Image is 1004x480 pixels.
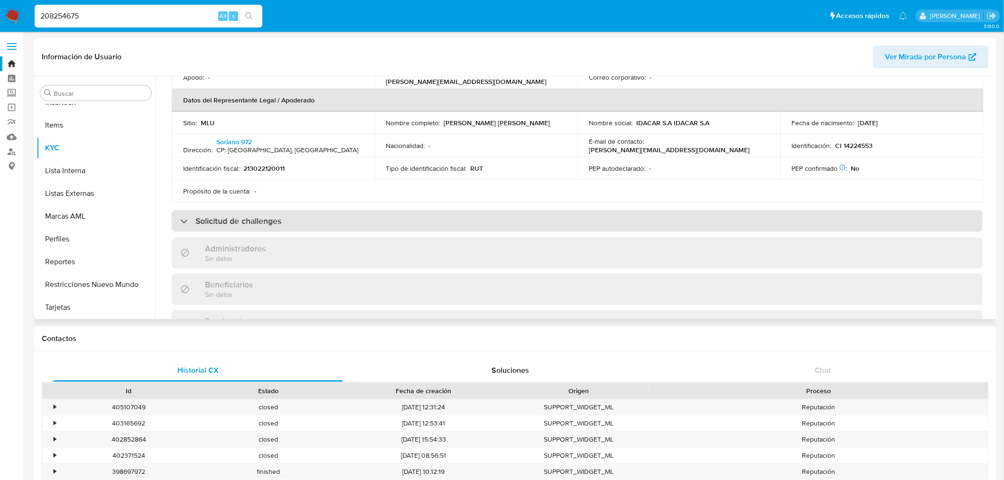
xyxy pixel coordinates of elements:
div: • [54,467,56,476]
button: Buscar [44,89,52,97]
div: Reputación [649,464,988,480]
p: - [429,141,431,150]
div: Reputación [649,448,988,463]
span: Chat [815,365,831,376]
p: - [650,73,651,82]
p: IDACAR S.A IDACAR S.A [636,119,709,127]
button: Listas Externas [37,182,155,205]
h3: Beneficiarios [205,279,253,290]
div: • [54,403,56,412]
p: Nacionalidad : [386,141,425,150]
div: 405107049 [59,399,198,415]
span: Ver Mirada por Persona [885,46,967,68]
p: [PERSON_NAME] [PERSON_NAME] [444,119,550,127]
div: [DATE] 10:12:19 [338,464,509,480]
p: E-mail de contacto : [589,137,644,146]
div: Reputación [649,399,988,415]
th: Datos del Representante Legal / Apoderado [172,89,984,111]
p: MLU [201,119,214,127]
p: No [851,164,860,173]
button: KYC [37,137,155,159]
p: [PERSON_NAME][EMAIL_ADDRESS][DOMAIN_NAME] [589,146,750,154]
p: - [208,73,210,82]
div: closed [198,448,338,463]
button: Reportes [37,250,155,273]
p: gregorio.negri@mercadolibre.com [930,11,984,20]
h3: Solicitud de challenges [195,216,281,226]
span: Accesos rápidos [837,11,890,21]
p: - [254,187,256,195]
button: Restricciones Nuevo Mundo [37,273,155,296]
div: Reputación [649,415,988,431]
button: Marcas AML [37,205,155,228]
div: 402852864 [59,432,198,447]
div: Propietarios [172,310,983,341]
button: Lista Interna [37,159,155,182]
div: finished [198,464,338,480]
input: Buscar usuario o caso... [35,10,262,22]
div: closed [198,399,338,415]
span: Soluciones [492,365,530,376]
button: Perfiles [37,228,155,250]
div: • [54,451,56,460]
span: s [232,11,235,20]
p: Propósito de la cuenta : [183,187,251,195]
div: SUPPORT_WIDGET_ML [509,415,649,431]
div: Proceso [655,386,982,396]
span: Alt [219,11,227,20]
a: Salir [987,11,997,21]
p: Identificación : [792,141,832,150]
input: Buscar [54,89,148,98]
p: Sitio : [183,119,197,127]
button: Tarjetas [37,296,155,319]
div: [DATE] 12:53:41 [338,415,509,431]
span: Historial CX [177,365,219,376]
div: SUPPORT_WIDGET_ML [509,399,649,415]
p: PEP autodeclarado : [589,164,645,173]
h1: Información de Usuario [42,52,121,62]
a: Soriano 972 [216,137,252,147]
p: Apodo : [183,73,204,82]
p: RUT [471,164,483,173]
div: Reputación [649,432,988,447]
a: Notificaciones [899,12,907,20]
div: Estado [205,386,331,396]
div: SUPPORT_WIDGET_ML [509,432,649,447]
h3: Propietarios [205,316,250,326]
p: Dirección : [183,146,213,154]
button: search-icon [239,9,259,23]
p: [PERSON_NAME][EMAIL_ADDRESS][DOMAIN_NAME] [386,77,547,86]
p: CI 14224553 [836,141,873,150]
p: Tipo de identificación fiscal : [386,164,467,173]
p: 213022120011 [243,164,285,173]
p: Nombre completo : [386,119,440,127]
div: [DATE] 15:54:33 [338,432,509,447]
div: 402371524 [59,448,198,463]
p: Identificación fiscal : [183,164,240,173]
p: Nombre social : [589,119,632,127]
p: Correo corporativo : [589,73,646,82]
div: closed [198,415,338,431]
div: BeneficiariosSin datos [172,274,983,305]
div: Fecha de creación [344,386,502,396]
p: - [649,164,651,173]
div: AdministradoresSin datos [172,238,983,268]
div: SUPPORT_WIDGET_ML [509,464,649,480]
div: • [54,435,56,444]
h3: Administradores [205,243,266,254]
div: • [54,419,56,428]
p: Sin datos [205,254,266,263]
p: [DATE] [858,119,878,127]
h4: CP: [GEOGRAPHIC_DATA], [GEOGRAPHIC_DATA] [216,146,358,155]
div: Solicitud de challenges [172,210,983,232]
div: Id [65,386,192,396]
div: [DATE] 12:31:24 [338,399,509,415]
div: SUPPORT_WIDGET_ML [509,448,649,463]
p: Fecha de nacimiento : [792,119,855,127]
h1: Contactos [42,334,989,343]
div: 398697972 [59,464,198,480]
p: PEP confirmado : [792,164,847,173]
p: Sin datos [205,290,253,299]
div: closed [198,432,338,447]
button: Items [37,114,155,137]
